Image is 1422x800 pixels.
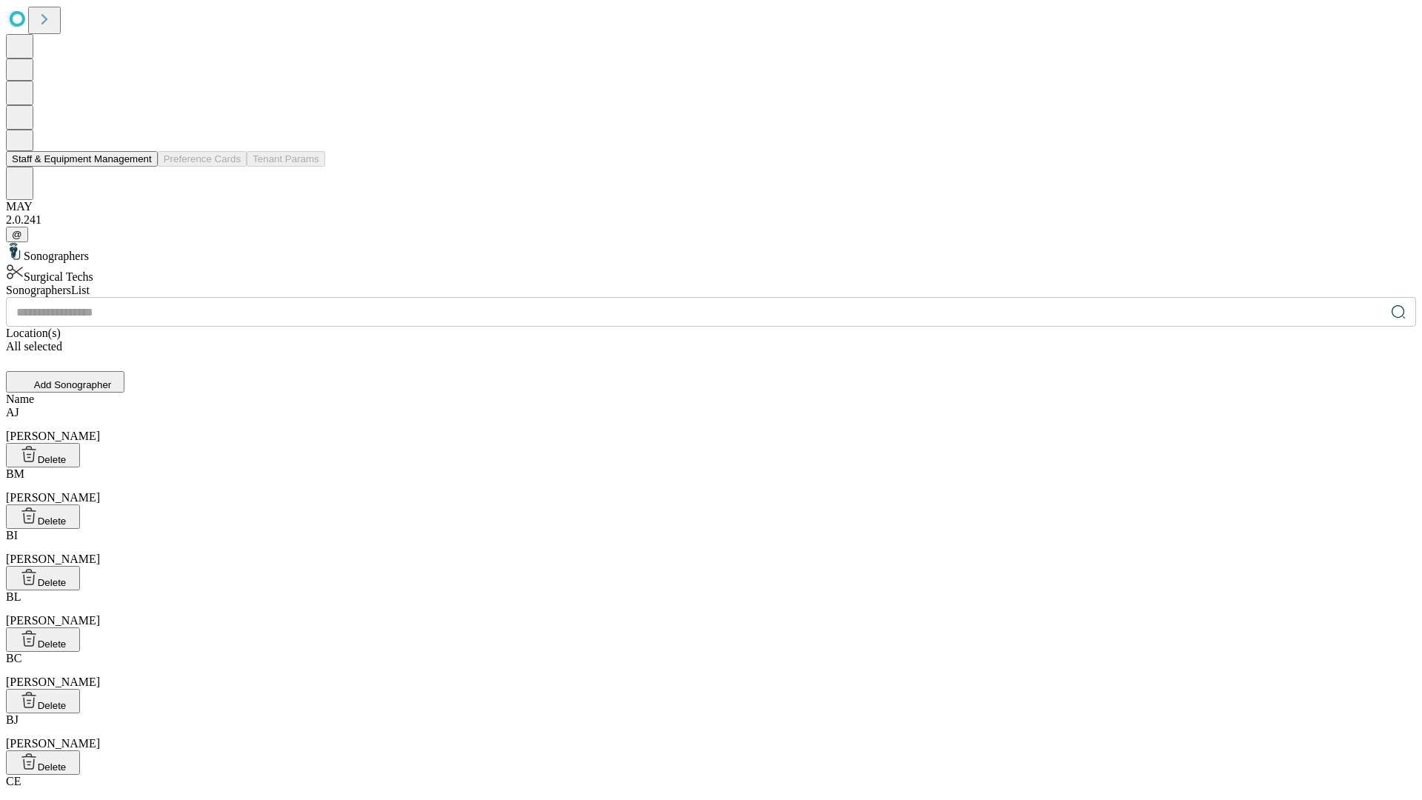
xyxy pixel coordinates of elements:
[6,284,1416,297] div: Sonographers List
[6,652,1416,689] div: [PERSON_NAME]
[6,443,80,467] button: Delete
[6,627,80,652] button: Delete
[6,151,158,167] button: Staff & Equipment Management
[6,713,19,726] span: BJ
[6,340,1416,353] div: All selected
[6,406,1416,443] div: [PERSON_NAME]
[38,700,67,711] span: Delete
[6,371,124,393] button: Add Sonographer
[38,454,67,465] span: Delete
[6,467,1416,504] div: [PERSON_NAME]
[38,639,67,650] span: Delete
[6,689,80,713] button: Delete
[6,713,1416,750] div: [PERSON_NAME]
[6,529,1416,566] div: [PERSON_NAME]
[38,761,67,773] span: Delete
[6,590,1416,627] div: [PERSON_NAME]
[247,151,325,167] button: Tenant Params
[6,242,1416,263] div: Sonographers
[6,566,80,590] button: Delete
[6,504,80,529] button: Delete
[6,393,1416,406] div: Name
[6,775,21,787] span: CE
[6,200,1416,213] div: MAY
[158,151,247,167] button: Preference Cards
[6,750,80,775] button: Delete
[6,213,1416,227] div: 2.0.241
[38,516,67,527] span: Delete
[6,467,24,480] span: BM
[6,327,61,339] span: Location(s)
[12,229,22,240] span: @
[34,379,111,390] span: Add Sonographer
[6,529,18,541] span: BI
[6,263,1416,284] div: Surgical Techs
[6,590,21,603] span: BL
[38,577,67,588] span: Delete
[6,227,28,242] button: @
[6,406,19,419] span: AJ
[6,652,21,664] span: BC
